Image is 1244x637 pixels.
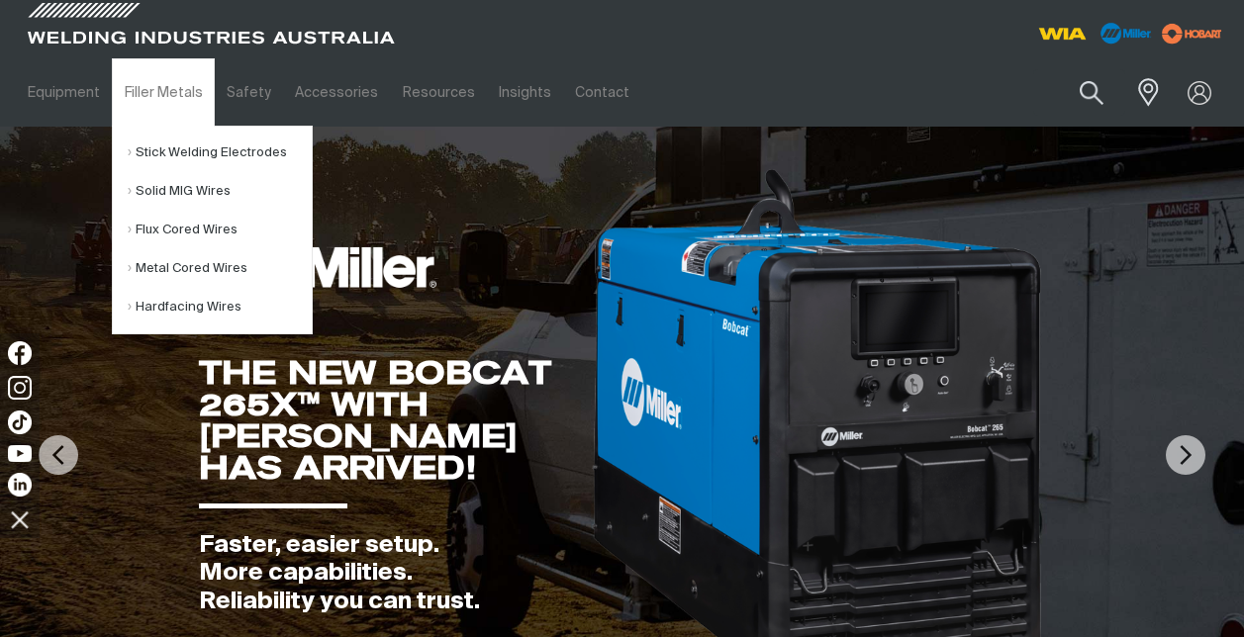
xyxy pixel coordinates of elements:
[128,172,312,211] a: Solid MIG Wires
[8,341,32,365] img: Facebook
[112,58,214,127] a: Filler Metals
[199,531,590,616] div: Faster, easier setup. More capabilities. Reliability you can trust.
[1166,435,1205,475] img: NextArrow
[1058,69,1125,116] button: Search products
[128,249,312,288] a: Metal Cored Wires
[3,502,37,536] img: hide socials
[8,376,32,400] img: Instagram
[39,435,78,475] img: PrevArrow
[128,288,312,326] a: Hardfacing Wires
[8,410,32,434] img: TikTok
[283,58,390,127] a: Accessories
[563,58,641,127] a: Contact
[1156,19,1228,48] img: miller
[8,445,32,462] img: YouTube
[16,58,925,127] nav: Main
[8,473,32,497] img: LinkedIn
[16,58,112,127] a: Equipment
[199,357,590,484] div: THE NEW BOBCAT 265X™ WITH [PERSON_NAME] HAS ARRIVED!
[112,126,313,334] ul: Filler Metals Submenu
[1033,69,1125,116] input: Product name or item number...
[487,58,563,127] a: Insights
[128,134,312,172] a: Stick Welding Electrodes
[391,58,487,127] a: Resources
[215,58,283,127] a: Safety
[128,211,312,249] a: Flux Cored Wires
